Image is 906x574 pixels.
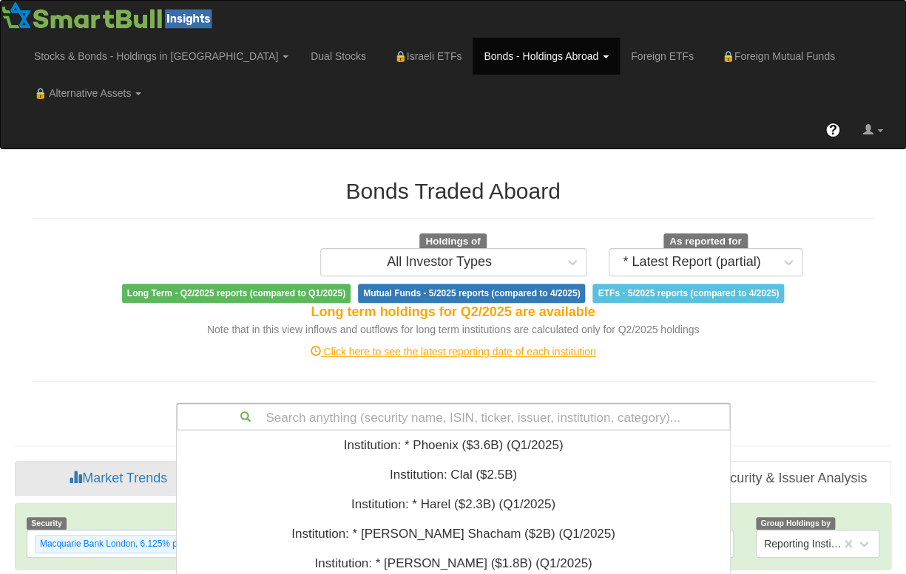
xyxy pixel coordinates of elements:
div: Institution: * ‎[PERSON_NAME] Shacham ‎($2B)‏ (Q1/2025) [177,519,730,549]
div: Institution: * ‎Phoenix ‎($3.6B)‏ (Q1/2025) [177,431,730,460]
a: Security & Issuer Analysis [676,461,891,496]
a: Market Trends [15,461,221,496]
a: Foreign ETFs [620,38,705,75]
span: ETFs - 5/2025 reports (compared to 4/2025) [592,284,784,303]
div: * Latest Report (partial) [623,255,760,270]
span: As reported for [663,233,748,250]
a: Bonds - Holdings Abroad [473,38,620,75]
span: Holdings of [419,233,486,250]
h2: Bonds Traded Aboard [32,179,875,203]
div: Search anything (security name, ISIN, ticker, issuer, institution, category)... [178,404,729,429]
div: Institution: ‎Clal ‎($2.5B)‏ [177,460,730,490]
a: 🔒Israeli ETFs [377,38,473,75]
span: Long Term - Q2/2025 reports (compared to Q1/2025) [122,284,351,303]
span: Group Holdings by [756,517,835,530]
div: Macquarie Bank London, 6.125% perp., USD | USQ568A9SP31 [36,536,291,553]
div: Reporting Institutions [764,536,842,551]
a: Dual Stocks [300,38,377,75]
a: 🔒Foreign Mutual Funds [705,38,846,75]
img: Smartbull [1,1,218,30]
a: 🔒 Alternative Assets [23,75,152,112]
a: ? [814,112,851,148]
div: Click here to see the latest reporting date of each institution [21,344,886,359]
div: Institution: * ‎Harel ‎($2.3B)‏ (Q1/2025) [177,490,730,519]
span: ? [829,123,837,137]
div: Note that in this view inflows and outflows for long term institutions are calculated only for Q2... [32,322,875,337]
div: Long term holdings for Q2/2025 are available [32,303,875,322]
a: Stocks & Bonds - Holdings in [GEOGRAPHIC_DATA] [23,38,300,75]
span: Mutual Funds - 5/2025 reports (compared to 4/2025) [358,284,585,303]
span: Security [27,517,67,530]
div: All Investor Types [387,255,492,270]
